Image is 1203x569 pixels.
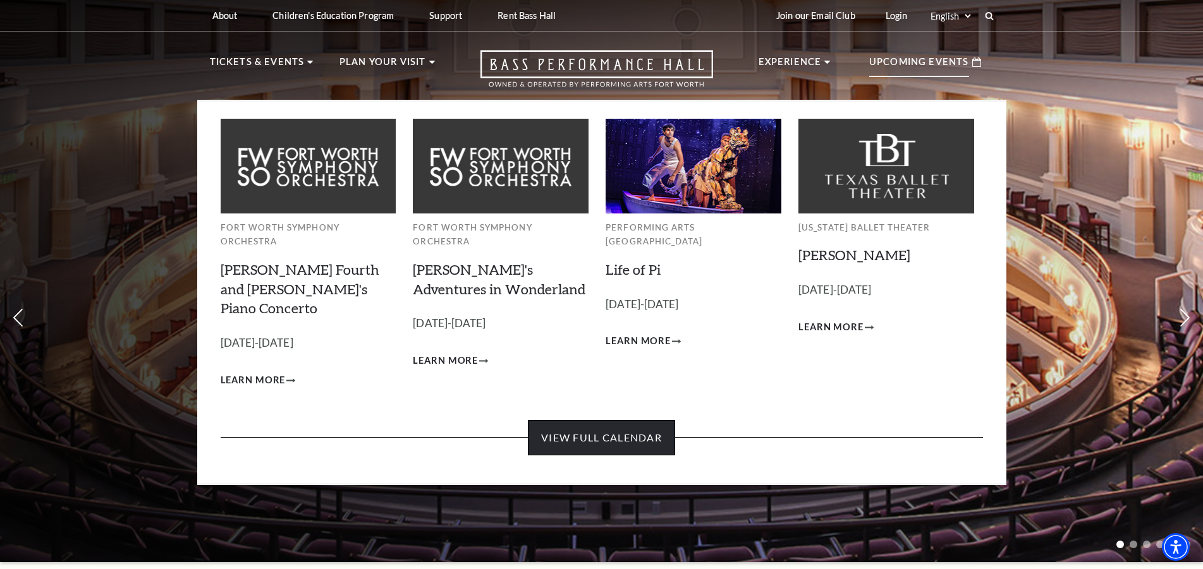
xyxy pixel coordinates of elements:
[798,281,974,299] p: [DATE]-[DATE]
[435,50,759,100] a: Open this option
[928,10,973,22] select: Select:
[221,261,379,317] a: [PERSON_NAME] Fourth and [PERSON_NAME]'s Piano Concerto
[429,10,462,21] p: Support
[759,54,822,77] p: Experience
[221,220,396,249] p: Fort Worth Symphony Orchestra
[210,54,305,77] p: Tickets & Events
[1162,533,1190,561] div: Accessibility Menu
[606,333,681,349] a: Learn More Life of Pi
[413,261,585,297] a: [PERSON_NAME]'s Adventures in Wonderland
[869,54,969,77] p: Upcoming Events
[221,334,396,352] p: [DATE]-[DATE]
[606,261,661,278] a: Life of Pi
[606,119,781,213] img: Performing Arts Fort Worth
[798,220,974,235] p: [US_STATE] Ballet Theater
[221,119,396,213] img: Fort Worth Symphony Orchestra
[413,353,478,369] span: Learn More
[413,119,589,213] img: Fort Worth Symphony Orchestra
[606,220,781,249] p: Performing Arts [GEOGRAPHIC_DATA]
[798,246,910,263] a: [PERSON_NAME]
[606,296,781,314] p: [DATE]-[DATE]
[528,420,675,455] a: View Full Calendar
[798,320,864,335] span: Learn More
[413,314,589,333] p: [DATE]-[DATE]
[798,320,874,335] a: Learn More Peter Pan
[798,119,974,213] img: Texas Ballet Theater
[498,10,556,21] p: Rent Bass Hall
[221,373,286,388] span: Learn More
[212,10,238,21] p: About
[272,10,394,21] p: Children's Education Program
[413,220,589,249] p: Fort Worth Symphony Orchestra
[221,373,296,388] a: Learn More Brahms Fourth and Grieg's Piano Concerto
[339,54,426,77] p: Plan Your Visit
[413,353,488,369] a: Learn More Alice's Adventures in Wonderland
[606,333,671,349] span: Learn More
